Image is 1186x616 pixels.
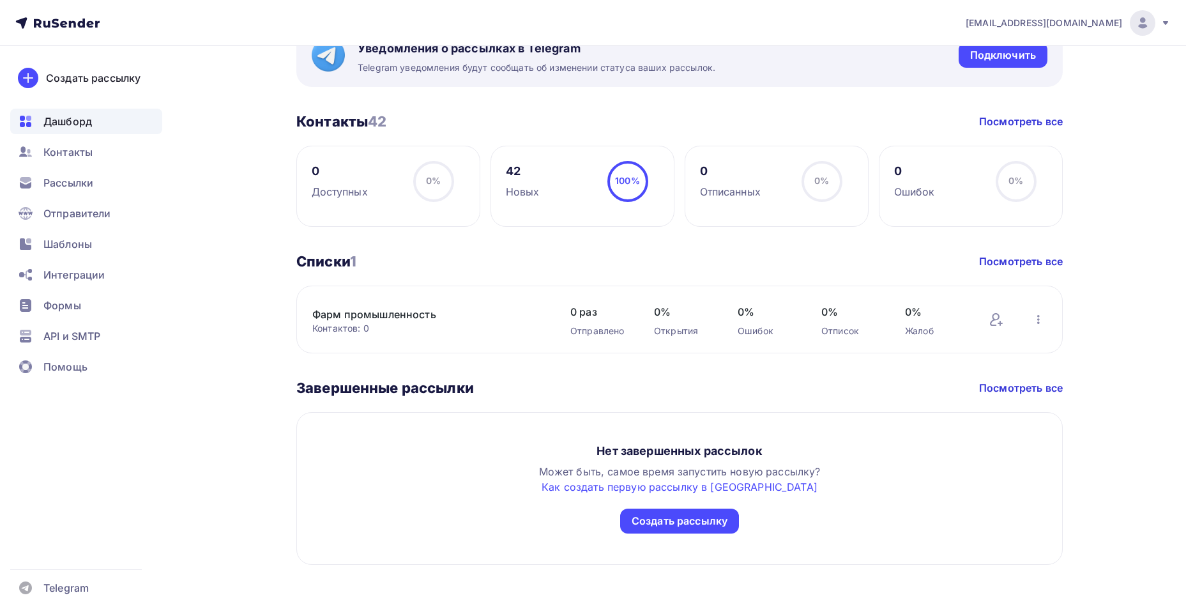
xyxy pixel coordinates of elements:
[43,298,81,313] span: Формы
[10,170,162,196] a: Рассылки
[312,307,529,322] a: Фарм промышленность
[1008,175,1023,186] span: 0%
[539,465,821,493] span: Может быть, самое время запустить новую рассылку?
[597,443,762,459] div: Нет завершенных рассылок
[979,380,1063,396] a: Посмотреть все
[350,253,356,270] span: 1
[966,10,1171,36] a: [EMAIL_ADDRESS][DOMAIN_NAME]
[570,304,628,320] span: 0 раз
[570,325,628,337] div: Отправлено
[979,114,1063,129] a: Посмотреть все
[10,231,162,257] a: Шаблоны
[368,113,386,130] span: 42
[615,175,640,186] span: 100%
[10,139,162,165] a: Контакты
[821,304,879,320] span: 0%
[905,304,963,320] span: 0%
[654,304,712,320] span: 0%
[700,164,761,179] div: 0
[821,325,879,337] div: Отписок
[700,184,761,199] div: Отписанных
[542,481,817,493] a: Как создать первую рассылку в [GEOGRAPHIC_DATA]
[10,109,162,134] a: Дашборд
[312,184,368,199] div: Доступных
[358,41,715,56] span: Уведомления о рассылках в Telegram
[426,175,441,186] span: 0%
[296,112,386,130] h3: Контакты
[43,328,100,344] span: API и SMTP
[814,175,829,186] span: 0%
[43,206,111,221] span: Отправители
[894,164,935,179] div: 0
[10,201,162,226] a: Отправители
[43,175,93,190] span: Рассылки
[43,359,87,374] span: Помощь
[506,164,540,179] div: 42
[43,580,89,596] span: Telegram
[10,293,162,318] a: Формы
[738,304,796,320] span: 0%
[296,379,474,397] h3: Завершенные рассылки
[894,184,935,199] div: Ошибок
[905,325,963,337] div: Жалоб
[43,236,92,252] span: Шаблоны
[358,61,715,74] span: Telegram уведомления будут сообщать об изменении статуса ваших рассылок.
[43,114,92,129] span: Дашборд
[46,70,141,86] div: Создать рассылку
[43,144,93,160] span: Контакты
[738,325,796,337] div: Ошибок
[970,48,1036,63] div: Подключить
[979,254,1063,269] a: Посмотреть все
[966,17,1122,29] span: [EMAIL_ADDRESS][DOMAIN_NAME]
[632,514,727,528] div: Создать рассылку
[296,252,356,270] h3: Списки
[506,184,540,199] div: Новых
[654,325,712,337] div: Открытия
[43,267,105,282] span: Интеграции
[312,164,368,179] div: 0
[312,322,545,335] div: Контактов: 0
